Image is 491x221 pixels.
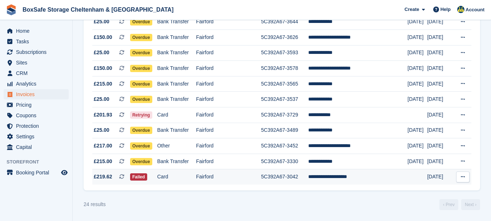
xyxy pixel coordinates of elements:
[130,34,152,41] span: Overdue
[457,6,464,13] img: Kim Virabi
[16,110,60,121] span: Coupons
[407,123,427,138] td: [DATE]
[130,49,152,56] span: Overdue
[4,26,69,36] a: menu
[196,169,261,185] td: Fairford
[261,14,308,30] td: 5C392A67-3644
[196,76,261,92] td: Fairford
[407,61,427,76] td: [DATE]
[157,107,196,123] td: Card
[196,154,261,169] td: Fairford
[196,123,261,138] td: Fairford
[157,76,196,92] td: Bank Transfer
[407,154,427,169] td: [DATE]
[94,18,109,25] span: £25.00
[130,18,152,25] span: Overdue
[461,199,480,210] a: Next
[427,123,452,138] td: [DATE]
[84,201,106,208] div: 24 results
[4,142,69,152] a: menu
[427,45,452,61] td: [DATE]
[407,45,427,61] td: [DATE]
[60,168,69,177] a: Preview store
[261,61,308,76] td: 5C392A67-3578
[130,80,152,88] span: Overdue
[16,58,60,68] span: Sites
[196,14,261,30] td: Fairford
[4,58,69,68] a: menu
[261,154,308,169] td: 5C392A67-3330
[130,65,152,72] span: Overdue
[427,30,452,46] td: [DATE]
[4,47,69,57] a: menu
[427,61,452,76] td: [DATE]
[261,45,308,61] td: 5C392A67-3593
[130,173,147,181] span: Failed
[427,154,452,169] td: [DATE]
[16,89,60,99] span: Invoices
[16,36,60,47] span: Tasks
[427,107,452,123] td: [DATE]
[130,127,152,134] span: Overdue
[407,30,427,46] td: [DATE]
[130,111,152,119] span: Retrying
[130,158,152,165] span: Overdue
[16,131,60,142] span: Settings
[427,76,452,92] td: [DATE]
[4,100,69,110] a: menu
[16,121,60,131] span: Protection
[16,68,60,78] span: CRM
[427,138,452,154] td: [DATE]
[16,79,60,89] span: Analytics
[94,49,109,56] span: £25.00
[407,138,427,154] td: [DATE]
[4,131,69,142] a: menu
[466,6,484,13] span: Account
[16,26,60,36] span: Home
[94,158,112,165] span: £215.00
[261,76,308,92] td: 5C392A67-3565
[261,30,308,46] td: 5C392A67-3626
[261,169,308,185] td: 5C392A67-3042
[4,121,69,131] a: menu
[4,89,69,99] a: menu
[261,107,308,123] td: 5C392A67-3729
[405,6,419,13] span: Create
[94,126,109,134] span: £25.00
[427,92,452,107] td: [DATE]
[157,61,196,76] td: Bank Transfer
[261,123,308,138] td: 5C392A67-3489
[16,100,60,110] span: Pricing
[94,142,112,150] span: £217.00
[20,4,176,16] a: BoxSafe Storage Cheltenham & [GEOGRAPHIC_DATA]
[196,45,261,61] td: Fairford
[130,142,152,150] span: Overdue
[16,142,60,152] span: Capital
[407,92,427,107] td: [DATE]
[157,154,196,169] td: Bank Transfer
[157,45,196,61] td: Bank Transfer
[196,107,261,123] td: Fairford
[427,14,452,30] td: [DATE]
[94,80,112,88] span: £215.00
[440,6,451,13] span: Help
[438,199,482,210] nav: Page
[157,92,196,107] td: Bank Transfer
[157,138,196,154] td: Other
[4,36,69,47] a: menu
[196,138,261,154] td: Fairford
[196,30,261,46] td: Fairford
[261,138,308,154] td: 5C392A67-3452
[7,158,72,166] span: Storefront
[94,64,112,72] span: £150.00
[94,95,109,103] span: £25.00
[157,123,196,138] td: Bank Transfer
[439,199,458,210] a: Previous
[427,169,452,185] td: [DATE]
[94,33,112,41] span: £150.00
[4,110,69,121] a: menu
[16,167,60,178] span: Booking Portal
[196,61,261,76] td: Fairford
[157,169,196,185] td: Card
[6,4,17,15] img: stora-icon-8386f47178a22dfd0bd8f6a31ec36ba5ce8667c1dd55bd0f319d3a0aa187defe.svg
